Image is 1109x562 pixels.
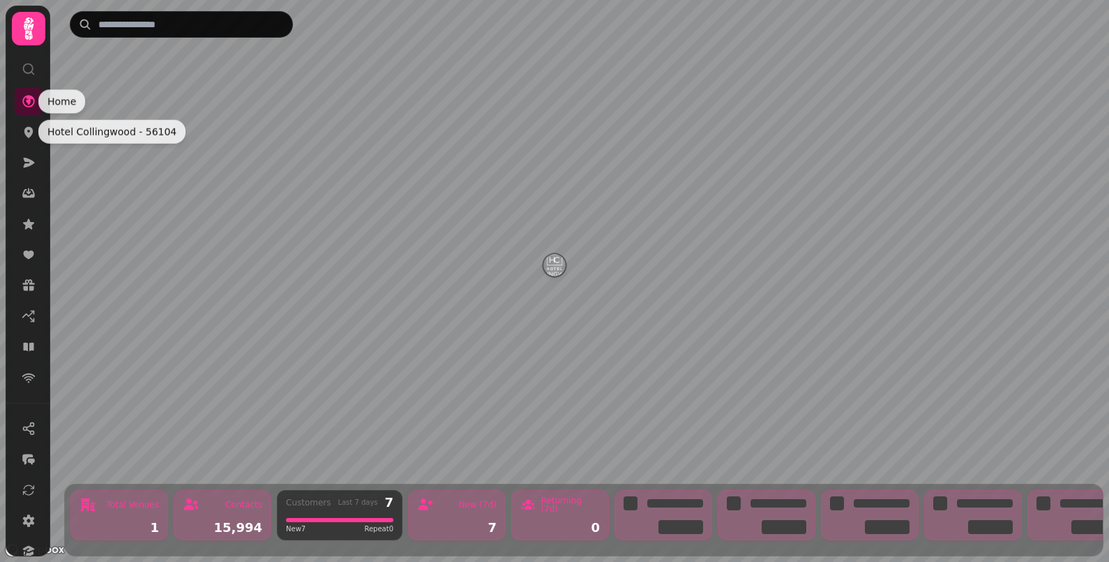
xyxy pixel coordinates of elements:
[4,542,66,558] a: Mapbox logo
[286,498,331,507] div: Customers
[384,496,393,509] div: 7
[183,522,262,534] div: 15,994
[38,89,85,113] div: Home
[286,524,305,534] span: New 7
[458,501,497,509] div: New (7d)
[543,254,566,281] div: Map marker
[520,522,600,534] div: 0
[38,120,186,144] div: Hotel Collingwood - 56104
[417,522,497,534] div: 7
[338,499,377,506] div: Last 7 days
[80,522,159,534] div: 1
[364,524,393,534] span: Repeat 0
[107,501,159,509] div: Total Venues
[541,496,600,513] div: Returning (7d)
[543,254,566,276] button: Hotel Collingwood - 56104
[225,501,262,509] div: Contacts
